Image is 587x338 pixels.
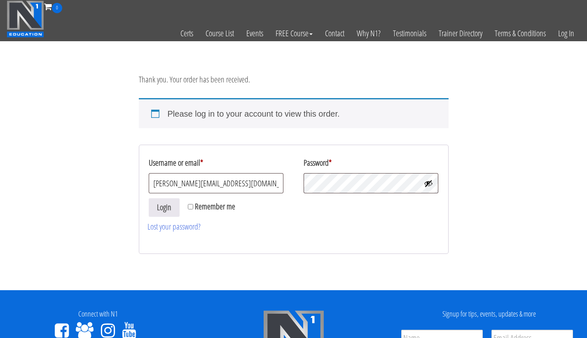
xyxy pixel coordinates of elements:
h4: Connect with N1 [6,310,189,318]
span: 0 [52,3,62,13]
a: Trainer Directory [433,13,489,54]
a: Events [240,13,269,54]
a: Course List [199,13,240,54]
a: Log In [552,13,580,54]
a: Why N1? [351,13,387,54]
button: Show password [424,179,433,188]
input: Remember me [188,204,193,209]
a: FREE Course [269,13,319,54]
button: Login [149,198,180,217]
p: Thank you. Your order has been received. [139,73,449,86]
span: Remember me [195,201,235,212]
a: Contact [319,13,351,54]
div: Please log in to your account to view this order. [139,98,449,128]
a: Lost your password? [147,221,201,232]
img: n1-education [7,0,44,38]
h4: Signup for tips, events, updates & more [398,310,581,318]
a: Testimonials [387,13,433,54]
a: Terms & Conditions [489,13,552,54]
label: Password [304,155,439,171]
label: Username or email [149,155,284,171]
a: 0 [44,1,62,12]
a: Certs [174,13,199,54]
